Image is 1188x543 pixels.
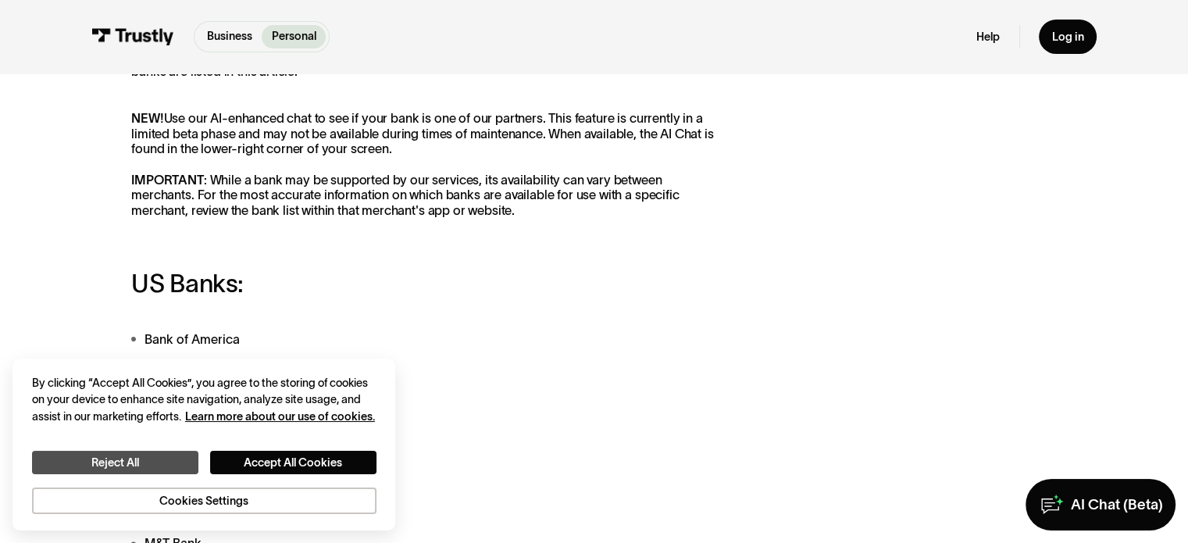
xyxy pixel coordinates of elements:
li: Keybank [131,508,726,527]
button: Reject All [32,451,198,475]
strong: IMPORTANT [131,173,204,187]
li: Citizens Bank [131,431,726,451]
a: More information about your privacy, opens in a new tab [185,410,375,423]
img: Trustly Logo [91,28,174,45]
li: Chase Bank [131,380,726,400]
li: Citibank [131,406,726,426]
div: Cookie banner [12,359,395,530]
div: AI Chat (Beta) [1070,495,1162,514]
a: Personal [262,25,326,48]
a: AI Chat (Beta) [1026,479,1175,530]
a: Log in [1039,20,1097,53]
strong: NEW! [131,111,163,125]
div: Log in [1051,30,1083,45]
a: Help [976,30,1000,45]
div: Privacy [32,375,376,515]
p: Business [207,28,252,45]
a: Business [198,25,262,48]
li: Capital One Bank [131,355,726,374]
li: Bank of America [131,330,726,349]
li: Fifth Third Bank [131,457,726,477]
h3: US Banks: [131,270,726,298]
div: By clicking “Accept All Cookies”, you agree to the storing of cookies on your device to enhance s... [32,375,376,425]
p: Personal [272,28,316,45]
li: Huntington Bank [131,482,726,502]
button: Cookies Settings [32,488,376,515]
p: Use our AI-enhanced chat to see if your bank is one of our partners. This feature is currently in... [131,111,726,218]
button: Accept All Cookies [210,451,376,475]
